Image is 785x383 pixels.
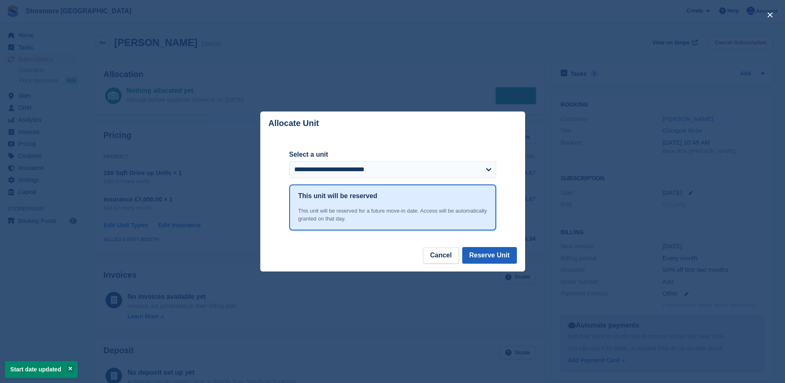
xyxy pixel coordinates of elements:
[298,191,377,201] h1: This unit will be reserved
[269,119,319,128] p: Allocate Unit
[462,247,517,264] button: Reserve Unit
[763,8,777,22] button: close
[298,207,487,223] div: This unit will be reserved for a future move-in date. Access will be automatically granted on tha...
[5,361,78,378] p: Start date updated
[289,150,496,160] label: Select a unit
[423,247,459,264] button: Cancel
